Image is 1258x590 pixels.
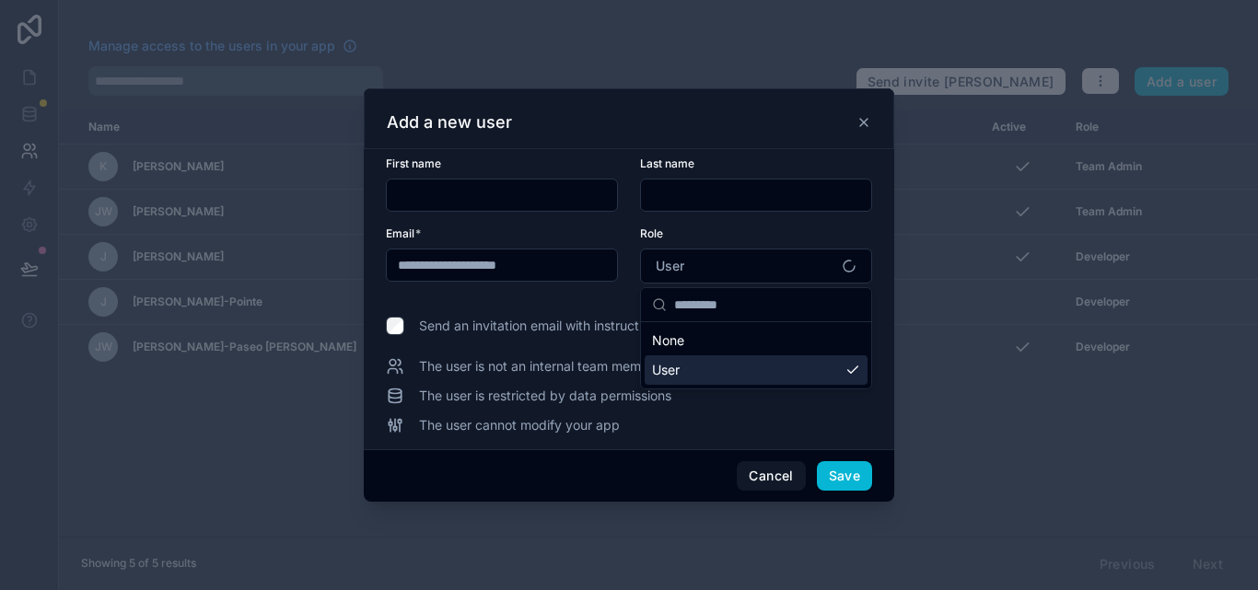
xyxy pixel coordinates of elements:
div: None [645,326,868,355]
span: Last name [640,156,694,170]
span: User [652,361,680,379]
button: Save [817,461,872,491]
span: The user cannot modify your app [419,416,620,434]
span: Email [386,226,414,240]
span: Role [640,226,663,240]
span: First name [386,156,441,170]
button: Select Button [640,249,872,283]
span: The user is not an internal team member [419,357,661,376]
button: Cancel [737,461,805,491]
div: Suggestions [641,322,871,388]
span: The user is restricted by data permissions [419,387,671,405]
h3: Add a new user [387,111,512,133]
span: Send an invitation email with instructions to log in [419,317,715,335]
span: User [656,257,684,275]
input: Send an invitation email with instructions to log in [386,317,404,335]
